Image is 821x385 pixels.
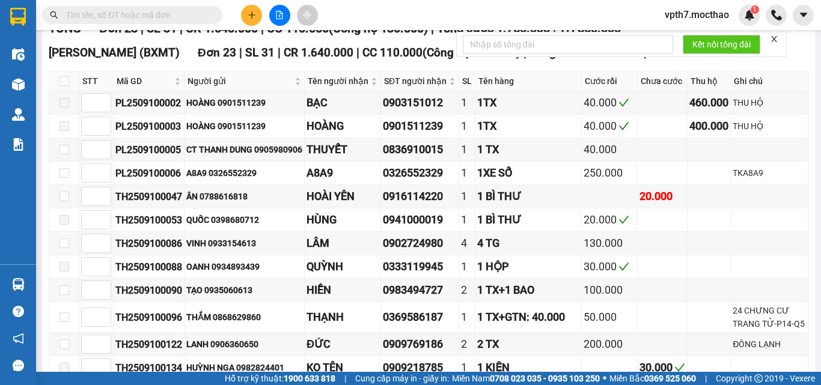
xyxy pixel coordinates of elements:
[584,235,635,252] div: 130.000
[307,309,379,326] div: THẠNH
[114,185,185,208] td: TH2509100047
[305,333,381,356] td: ĐỨC
[344,372,346,385] span: |
[115,95,182,111] div: PL2509100002
[733,96,806,109] div: THU HỘ
[115,283,182,298] div: TH2509100090
[383,282,457,299] div: 0983494727
[114,302,185,333] td: TH2509100096
[584,309,635,326] div: 50.000
[115,119,182,134] div: PL2509100003
[114,162,185,185] td: PL2509100006
[186,311,302,324] div: THẮM 0868629860
[383,235,457,252] div: 0902724980
[383,336,457,353] div: 0909769186
[225,372,335,385] span: Hỗ trợ kỹ thuật:
[477,359,579,376] div: 1 KIỆN
[381,302,459,333] td: 0369586187
[305,115,381,138] td: HOÀNG
[638,71,688,91] th: Chưa cước
[692,38,751,51] span: Kết nối tổng đài
[477,282,579,299] div: 1 TX+1 BAO
[186,283,302,297] div: TẠO 0935060613
[674,362,685,373] span: check
[381,333,459,356] td: 0909769186
[383,258,457,275] div: 0333119945
[384,74,447,88] span: SĐT người nhận
[688,71,731,91] th: Thu hộ
[186,166,302,180] div: A8A9 0326552329
[383,309,457,326] div: 0369586187
[305,302,381,333] td: THẠNH
[459,71,475,91] th: SL
[461,282,473,299] div: 2
[477,235,579,252] div: 4 TG
[12,108,25,121] img: warehouse-icon
[115,259,182,274] div: TH2509100088
[584,211,635,228] div: 20.000
[13,360,24,371] span: message
[461,118,473,135] div: 1
[477,118,579,135] div: 1TX
[793,5,814,26] button: caret-down
[463,35,673,54] input: Nhập số tổng đài
[731,71,808,91] th: Ghi chú
[383,165,457,181] div: 0326552329
[477,258,579,275] div: 1 HỘP
[752,5,757,14] span: 1
[305,255,381,279] td: QUỲNH
[609,372,696,385] span: Miền Bắc
[305,162,381,185] td: A8A9
[115,189,182,204] div: TH2509100047
[603,376,606,381] span: ⚪️
[490,374,600,383] strong: 0708 023 035 - 0935 103 250
[461,188,473,205] div: 1
[117,74,172,88] span: Mã GD
[115,337,182,352] div: TH2509100122
[383,188,457,205] div: 0916114220
[461,359,473,376] div: 1
[705,372,707,385] span: |
[383,359,457,376] div: 0909218785
[461,235,473,252] div: 4
[584,94,635,111] div: 40.000
[307,359,379,376] div: KO TÊN
[461,141,473,158] div: 1
[644,374,696,383] strong: 0369 525 060
[584,118,635,135] div: 40.000
[618,261,629,272] span: check
[584,165,635,181] div: 250.000
[307,188,379,205] div: HOÀI YÊN
[115,213,182,228] div: TH2509100053
[381,138,459,162] td: 0836910015
[114,356,185,380] td: TH2509100134
[275,11,284,19] span: file-add
[13,333,24,344] span: notification
[248,11,256,19] span: plus
[477,188,579,205] div: 1 BÌ THƯ
[307,211,379,228] div: HÙNG
[114,279,185,302] td: TH2509100090
[12,138,25,151] img: solution-icon
[461,336,473,353] div: 2
[584,141,635,158] div: 40.000
[751,5,759,14] sup: 1
[381,232,459,255] td: 0902724980
[79,71,114,91] th: STT
[733,120,806,133] div: THU HỘ
[584,258,635,275] div: 30.000
[114,138,185,162] td: PL2509100005
[12,48,25,61] img: warehouse-icon
[639,359,685,376] div: 30.000
[241,5,262,26] button: plus
[689,94,728,111] div: 460.000
[305,356,381,380] td: KO TÊN
[733,338,806,351] div: ĐÔNG LẠNH
[186,338,302,351] div: LANH 0906360650
[114,115,185,138] td: PL2509100003
[307,118,379,135] div: HOÀNG
[198,46,236,59] span: Đơn 23
[305,91,381,115] td: BẠC
[477,211,579,228] div: 1 BÌ THƯ
[186,260,302,273] div: OANH 0934893439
